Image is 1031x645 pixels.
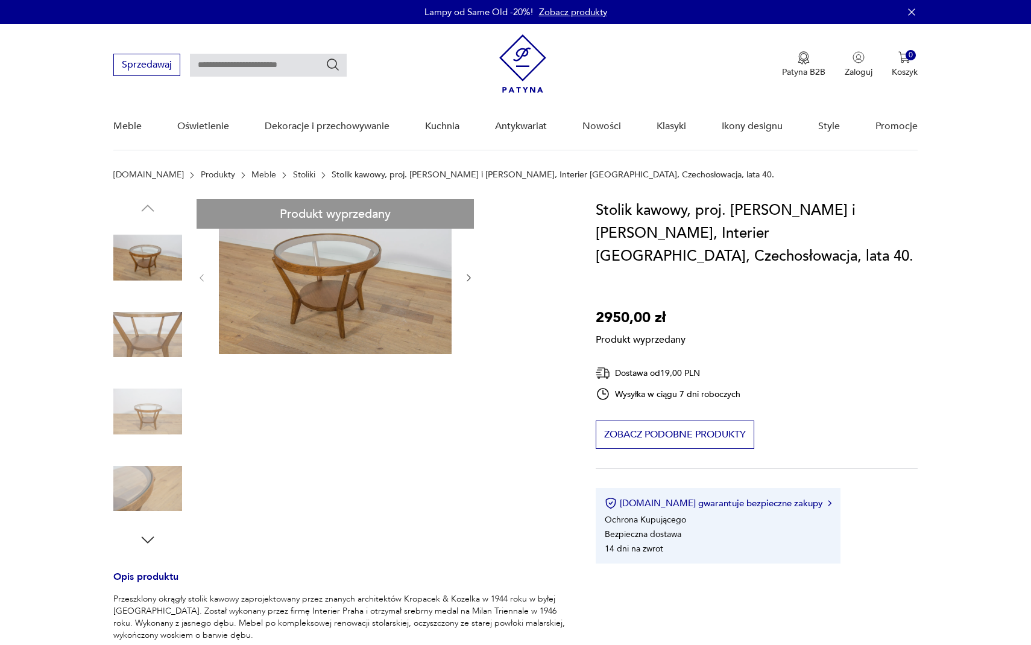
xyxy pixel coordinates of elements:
img: Ikona strzałki w prawo [828,500,831,506]
div: Dostawa od 19,00 PLN [596,366,740,381]
a: Klasyki [657,103,686,150]
p: 2950,00 zł [596,307,686,329]
img: Patyna - sklep z meblami i dekoracjami vintage [499,34,546,93]
p: Koszyk [892,66,918,78]
img: Ikona certyfikatu [605,497,617,509]
div: Wysyłka w ciągu 7 dni roboczych [596,387,740,401]
h1: Stolik kawowy, proj. [PERSON_NAME] i [PERSON_NAME], Interier [GEOGRAPHIC_DATA], Czechosłowacja, l... [596,199,918,268]
button: Sprzedawaj [113,54,180,76]
a: Kuchnia [425,103,459,150]
p: Zaloguj [845,66,872,78]
a: Stoliki [293,170,315,180]
p: Stolik kawowy, proj. [PERSON_NAME] i [PERSON_NAME], Interier [GEOGRAPHIC_DATA], Czechosłowacja, l... [332,170,774,180]
div: 0 [906,50,916,60]
a: Meble [113,103,142,150]
img: Ikona medalu [798,51,810,65]
a: Ikony designu [722,103,783,150]
p: Lampy od Same Old -20%! [424,6,533,18]
a: Zobacz produkty [539,6,607,18]
p: Patyna B2B [782,66,825,78]
p: Przeszklony okrągły stolik kawowy zaprojektowany przez znanych architektów Kropacek & Kozelka w 1... [113,593,567,641]
button: Zobacz podobne produkty [596,421,754,449]
a: Meble [251,170,276,180]
a: Ikona medaluPatyna B2B [782,51,825,78]
a: Dekoracje i przechowywanie [265,103,389,150]
a: Antykwariat [495,103,547,150]
p: Produkt wyprzedany [596,329,686,346]
a: Sprzedawaj [113,62,180,70]
button: Szukaj [326,57,340,72]
li: 14 dni na zwrot [605,543,663,554]
li: Ochrona Kupującego [605,514,686,526]
a: Promocje [875,103,918,150]
li: Bezpieczna dostawa [605,529,681,540]
img: Ikona koszyka [898,51,910,63]
button: 0Koszyk [892,51,918,78]
button: Patyna B2B [782,51,825,78]
h3: Opis produktu [113,573,567,593]
a: Style [818,103,840,150]
a: Oświetlenie [177,103,229,150]
button: [DOMAIN_NAME] gwarantuje bezpieczne zakupy [605,497,831,509]
a: [DOMAIN_NAME] [113,170,184,180]
img: Ikona dostawy [596,366,610,381]
a: Nowości [582,103,621,150]
button: Zaloguj [845,51,872,78]
img: Ikonka użytkownika [853,51,865,63]
a: Produkty [201,170,235,180]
